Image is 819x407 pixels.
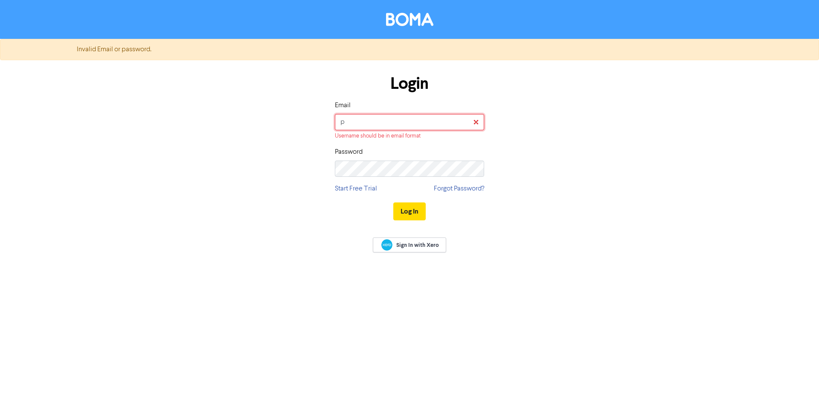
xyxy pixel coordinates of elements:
[335,100,351,111] label: Email
[70,44,749,55] div: Invalid Email or password.
[335,132,484,140] div: Username should be in email format
[335,147,363,157] label: Password
[335,74,484,94] h1: Login
[434,184,484,194] a: Forgot Password?
[386,13,433,26] img: BOMA Logo
[776,366,819,407] iframe: Chat Widget
[335,184,377,194] a: Start Free Trial
[396,241,439,249] span: Sign In with Xero
[373,237,446,252] a: Sign In with Xero
[393,202,426,220] button: Log In
[381,239,392,251] img: Xero logo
